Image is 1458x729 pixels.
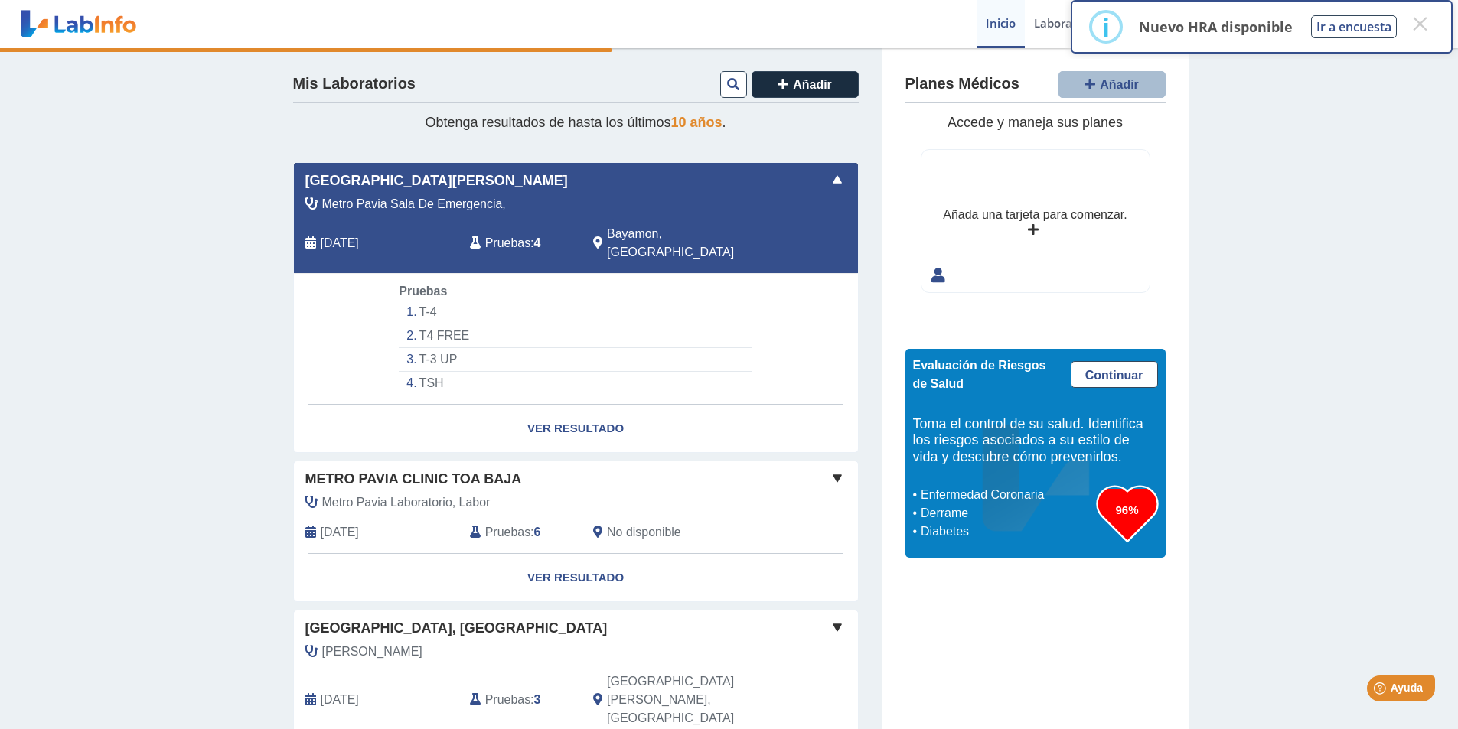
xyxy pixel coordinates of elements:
[399,324,752,348] li: T4 FREE
[607,672,776,727] span: San Juan, PR
[305,171,568,191] span: [GEOGRAPHIC_DATA][PERSON_NAME]
[322,195,506,213] span: Metro Pavia Sala De Emergencia,
[321,523,359,542] span: 2025-06-23
[399,348,752,372] li: T-3 UP
[294,405,858,453] a: Ver Resultado
[917,522,1097,541] li: Diabetes
[1071,361,1158,388] a: Continuar
[458,225,582,262] div: :
[305,469,522,490] span: Metro Pavia Clinic Toa Baja
[1139,18,1293,36] p: Nuevo HRA disponible
[607,523,681,542] span: No disponible
[1406,10,1434,37] button: Close this dialog
[793,78,832,91] span: Añadir
[1322,669,1441,712] iframe: Help widget launcher
[305,618,608,639] span: [GEOGRAPHIC_DATA], [GEOGRAPHIC_DATA]
[485,523,530,542] span: Pruebas
[425,115,726,130] span: Obtenga resultados de hasta los últimos .
[607,225,776,262] span: Bayamon, PR
[485,691,530,709] span: Pruebas
[534,526,541,539] b: 6
[534,236,541,249] b: 4
[905,75,1019,93] h4: Planes Médicos
[294,554,858,602] a: Ver Resultado
[534,693,541,706] b: 3
[322,643,422,661] span: Delgado Cifuentes, Aura
[671,115,722,130] span: 10 años
[943,206,1127,224] div: Añada una tarjeta para comenzar.
[399,285,447,298] span: Pruebas
[1311,15,1397,38] button: Ir a encuesta
[1085,369,1143,382] span: Continuar
[913,416,1158,466] h5: Toma el control de su salud. Identifica los riesgos asociados a su estilo de vida y descubre cómo...
[1097,500,1158,519] h3: 96%
[321,234,359,252] span: 2025-09-27
[458,523,582,542] div: :
[1102,13,1110,41] div: i
[913,359,1046,390] span: Evaluación de Riesgos de Salud
[948,115,1123,130] span: Accede y maneja sus planes
[1100,78,1139,91] span: Añadir
[458,672,582,727] div: :
[399,301,752,324] li: T-4
[917,504,1097,522] li: Derrame
[917,486,1097,504] li: Enfermedad Coronaria
[321,691,359,709] span: 2023-06-14
[293,75,416,93] h4: Mis Laboratorios
[1058,71,1166,98] button: Añadir
[322,493,491,512] span: Metro Pavia Laboratorio, Labor
[752,71,859,98] button: Añadir
[485,234,530,252] span: Pruebas
[399,372,752,395] li: TSH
